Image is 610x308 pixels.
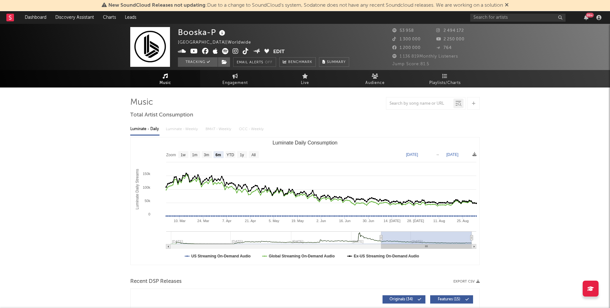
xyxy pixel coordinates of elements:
[410,70,480,87] a: Playlists/Charts
[197,219,209,223] text: 24. Mar
[453,280,480,283] button: Export CSV
[178,27,227,38] div: Booska-P
[387,297,416,301] span: Originals ( 34 )
[181,153,186,157] text: 1w
[365,79,385,87] span: Audience
[166,153,176,157] text: Zoom
[407,219,424,223] text: 28. [DATE]
[436,29,464,33] span: 2 494 172
[505,3,509,8] span: Dismiss
[270,70,340,87] a: Live
[130,111,193,119] span: Total Artist Consumption
[383,219,400,223] text: 14. [DATE]
[433,219,445,223] text: 11. Aug
[327,60,346,64] span: Summary
[148,212,150,216] text: 0
[392,46,421,50] span: 1 200 000
[386,101,453,106] input: Search by song name or URL
[120,11,141,24] a: Leads
[586,13,594,17] div: 99 +
[279,57,316,67] a: Benchmark
[222,79,248,87] span: Engagement
[340,70,410,87] a: Audience
[215,153,221,157] text: 6m
[392,37,421,41] span: 1 300 000
[222,219,232,223] text: 7. Apr
[436,37,464,41] span: 2 250 000
[265,61,273,64] em: Off
[584,15,588,20] button: 99+
[436,46,452,50] span: 764
[178,57,218,67] button: Tracking
[383,295,425,304] button: Originals(34)
[269,219,280,223] text: 5. May
[108,3,503,8] span: : Due to a change to SoundCloud's system, Sodatone does not have any recent Soundcloud releases. ...
[227,153,234,157] text: YTD
[200,70,270,87] a: Engagement
[143,172,150,176] text: 150k
[319,57,349,67] button: Summary
[429,79,461,87] span: Playlists/Charts
[392,54,458,59] span: 1 136 819 Monthly Listeners
[430,295,473,304] button: Features(15)
[291,219,304,223] text: 19. May
[130,70,200,87] a: Music
[130,278,182,285] span: Recent DSP Releases
[434,297,464,301] span: Features ( 15 )
[131,137,479,265] svg: Luminate Daily Consumption
[301,79,309,87] span: Live
[174,219,186,223] text: 10. Mar
[204,153,209,157] text: 3m
[392,62,429,66] span: Jump Score: 81.5
[251,153,255,157] text: All
[339,219,350,223] text: 16. Jun
[406,152,418,157] text: [DATE]
[363,219,374,223] text: 30. Jun
[143,185,150,189] text: 100k
[130,124,159,135] div: Luminate - Daily
[145,199,150,203] text: 50k
[316,219,326,223] text: 2. Jun
[470,14,566,22] input: Search for artists
[233,57,276,67] button: Email AlertsOff
[436,152,439,157] text: →
[98,11,120,24] a: Charts
[108,3,206,8] span: New SoundCloud Releases not updating
[392,29,414,33] span: 53 958
[159,79,171,87] span: Music
[135,169,139,209] text: Luminate Daily Streams
[273,140,338,145] text: Luminate Daily Consumption
[191,254,251,258] text: US Streaming On-Demand Audio
[178,39,258,46] div: [GEOGRAPHIC_DATA] | Worldwide
[288,59,312,66] span: Benchmark
[273,48,285,56] button: Edit
[245,219,256,223] text: 21. Apr
[457,219,469,223] text: 25. Aug
[446,152,458,157] text: [DATE]
[240,153,244,157] text: 1y
[269,254,335,258] text: Global Streaming On-Demand Audio
[354,254,419,258] text: Ex-US Streaming On-Demand Audio
[20,11,51,24] a: Dashboard
[51,11,98,24] a: Discovery Assistant
[192,153,198,157] text: 1m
